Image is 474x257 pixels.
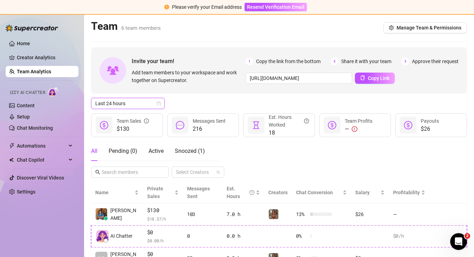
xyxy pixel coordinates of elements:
[17,175,64,181] a: Discover Viral Videos
[100,121,108,129] span: dollar-circle
[17,114,30,120] a: Setup
[304,113,309,129] span: question-circle
[149,148,164,154] span: Active
[269,209,279,219] img: Greek
[264,182,292,203] th: Creators
[95,170,100,175] span: search
[91,147,97,155] div: All
[247,4,304,10] span: Resend Verification Email
[9,143,15,149] span: thunderbolt
[91,182,143,203] th: Name
[355,73,395,84] button: Copy Link
[368,75,390,81] span: Copy Link
[227,185,255,200] div: Est. Hours
[389,25,394,30] span: setting
[352,126,357,132] span: exclamation-circle
[132,69,243,84] span: Add team members to your workspace and work together on Supercreator.
[193,125,226,133] span: 216
[17,69,51,74] a: Team Analytics
[421,125,439,133] span: $26
[17,189,35,195] a: Settings
[345,125,372,133] div: —
[132,57,246,66] span: Invite your team!
[355,190,370,195] span: Salary
[252,121,260,129] span: hourglass
[246,58,253,65] span: 1
[401,58,409,65] span: 3
[17,103,35,108] a: Content
[269,129,309,137] span: 18
[96,230,109,242] img: izzy-ai-chatter-avatar-DDCN_rTZ.svg
[412,58,459,65] span: Approve their request
[172,3,242,11] div: Please verify your Email address
[397,25,461,31] span: Manage Team & Permissions
[17,154,67,165] span: Chat Copilot
[147,228,179,237] span: $0
[465,233,470,239] span: 2
[17,52,73,63] a: Creator Analytics
[96,208,107,220] img: Chester Tagayun…
[393,190,420,195] span: Profitability
[144,117,149,125] span: info-circle
[157,101,161,106] span: calendar
[227,210,260,218] div: 7.0 h
[245,3,307,11] button: Resend Verification Email
[147,237,179,244] span: $ 0.00 /h
[164,5,169,9] span: exclamation-circle
[10,89,45,96] span: Izzy AI Chatter
[147,215,179,222] span: $ 18.57 /h
[175,148,205,154] span: Snoozed ( 1 )
[187,186,210,199] span: Messages Sent
[17,41,30,46] a: Home
[421,118,439,124] span: Payouts
[360,75,365,80] span: copy
[109,147,137,155] div: Pending ( 0 )
[296,190,333,195] span: Chat Conversion
[48,87,59,97] img: AI Chatter
[383,22,467,33] button: Manage Team & Permissions
[296,232,307,240] span: 0 %
[393,232,425,240] div: $0 /h
[17,125,53,131] a: Chat Monitoring
[227,232,260,240] div: 0.0 h
[6,25,58,32] img: logo-BBDzfeDw.svg
[95,189,133,196] span: Name
[147,186,163,199] span: Private Sales
[147,206,179,215] span: $130
[345,118,372,124] span: Team Profits
[9,157,14,162] img: Chat Copilot
[176,121,184,129] span: message
[117,117,149,125] div: Team Sales
[102,168,159,176] input: Search members
[450,233,467,250] iframe: Intercom live chat
[187,210,218,218] div: 103
[355,210,384,218] div: $26
[404,121,412,129] span: dollar-circle
[296,210,307,218] span: 13 %
[110,232,132,240] span: AI Chatter
[269,113,309,129] div: Est. Hours Worked
[389,203,430,225] td: —
[110,207,139,222] span: [PERSON_NAME]
[121,25,161,31] span: 6 team members
[256,58,321,65] span: Copy the link from the bottom
[95,98,160,109] span: Last 24 hours
[331,58,338,65] span: 2
[193,118,226,124] span: Messages Sent
[341,58,391,65] span: Share it with your team
[187,232,218,240] div: 0
[17,140,67,151] span: Automations
[249,185,254,200] span: question-circle
[328,121,336,129] span: dollar-circle
[91,20,161,33] h2: Team
[117,125,149,133] span: $130
[216,170,220,174] span: team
